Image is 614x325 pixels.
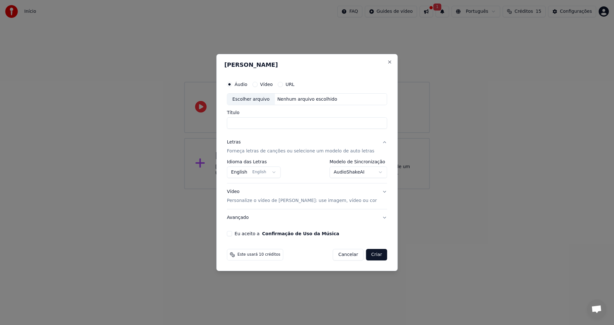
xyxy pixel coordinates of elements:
p: Personalize o vídeo de [PERSON_NAME]: use imagem, vídeo ou cor [227,197,377,204]
div: Nenhum arquivo escolhido [275,96,340,103]
label: Idioma das Letras [227,160,281,164]
button: LetrasForneça letras de canções ou selecione um modelo de auto letras [227,134,387,160]
div: Escolher arquivo [227,94,275,105]
label: Modelo de Sincronização [329,160,387,164]
button: Eu aceito a [262,231,339,236]
h2: [PERSON_NAME] [224,62,390,68]
div: Vídeo [227,189,377,204]
div: LetrasForneça letras de canções ou selecione um modelo de auto letras [227,160,387,183]
span: Este usará 10 créditos [238,252,280,257]
p: Forneça letras de canções ou selecione um modelo de auto letras [227,148,374,155]
label: Título [227,111,387,115]
label: URL [286,82,295,87]
button: Avançado [227,209,387,226]
label: Vídeo [260,82,273,87]
button: VídeoPersonalize o vídeo de [PERSON_NAME]: use imagem, vídeo ou cor [227,184,387,209]
div: Letras [227,139,241,146]
button: Cancelar [333,249,364,260]
label: Eu aceito a [235,231,339,236]
label: Áudio [235,82,248,87]
button: Criar [366,249,387,260]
